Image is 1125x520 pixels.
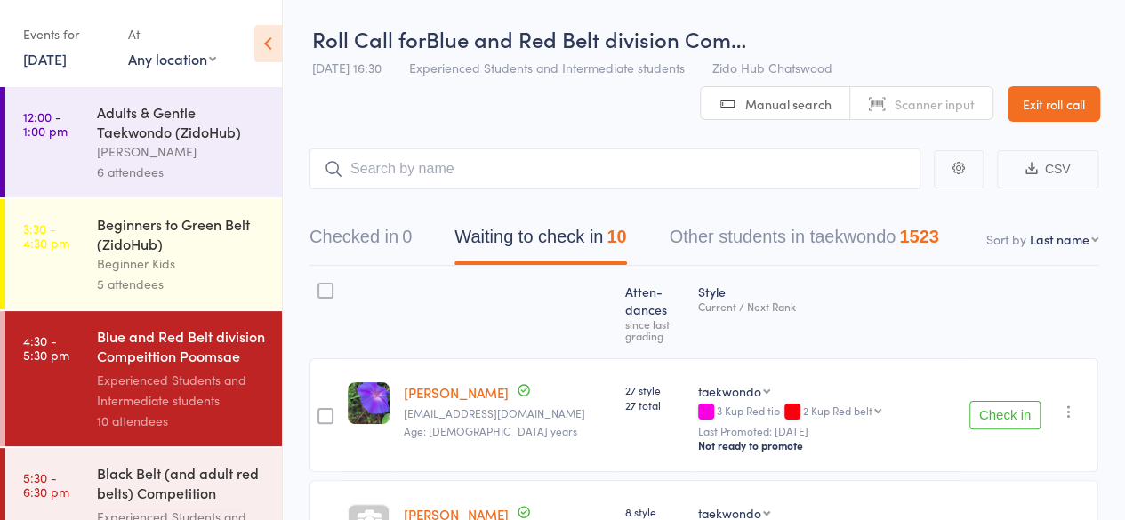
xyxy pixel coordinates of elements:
div: 2 Kup Red belt [803,404,872,416]
small: s_yumei@yahoo.com [404,407,611,420]
time: 5:30 - 6:30 pm [23,470,69,499]
div: Style [691,274,962,350]
div: taekwondo [698,382,761,400]
span: Manual search [745,95,832,113]
button: Other students in taekwondo1523 [670,218,939,265]
div: Experienced Students and Intermediate students [97,370,267,411]
div: Blue and Red Belt division Compeittion Poomsae (Zi... [97,326,267,370]
div: Adults & Gentle Taekwondo (ZidoHub) [97,102,267,141]
input: Search by name [309,148,920,189]
span: Blue and Red Belt division Com… [426,24,746,53]
button: CSV [997,150,1098,188]
span: 27 total [625,397,684,412]
button: Check in [969,401,1041,429]
time: 12:00 - 1:00 pm [23,109,68,138]
img: image1676268186.png [348,382,390,424]
span: [DATE] 16:30 [312,59,382,76]
span: Scanner input [895,95,975,113]
div: Events for [23,20,110,49]
div: 10 [607,227,626,246]
div: Current / Next Rank [698,300,955,312]
span: Age: [DEMOGRAPHIC_DATA] years [404,423,577,438]
span: 27 style [625,382,684,397]
time: 4:30 - 5:30 pm [23,333,69,362]
div: since last grading [625,318,684,341]
time: 3:30 - 4:30 pm [23,221,69,250]
div: Not ready to promote [698,438,955,452]
a: [PERSON_NAME] [404,383,509,402]
div: [PERSON_NAME] [97,141,267,162]
div: 10 attendees [97,411,267,431]
div: Atten­dances [618,274,691,350]
div: 3 Kup Red tip [698,404,955,420]
a: [DATE] [23,49,67,68]
a: 12:00 -1:00 pmAdults & Gentle Taekwondo (ZidoHub)[PERSON_NAME]6 attendees [5,87,282,197]
a: 3:30 -4:30 pmBeginners to Green Belt (ZidoHub)Beginner Kids5 attendees [5,199,282,309]
div: Beginners to Green Belt (ZidoHub) [97,214,267,253]
a: Exit roll call [1008,86,1100,122]
div: Last name [1030,230,1089,248]
div: Beginner Kids [97,253,267,274]
div: 1523 [899,227,939,246]
div: Any location [128,49,216,68]
div: 0 [402,227,412,246]
span: Experienced Students and Intermediate students [409,59,685,76]
small: Last Promoted: [DATE] [698,425,955,437]
div: Black Belt (and adult red belts) Competition Pooms... [97,463,267,507]
div: At [128,20,216,49]
span: Zido Hub Chatswood [712,59,832,76]
div: 5 attendees [97,274,267,294]
button: Checked in0 [309,218,412,265]
button: Waiting to check in10 [454,218,626,265]
span: Roll Call for [312,24,426,53]
label: Sort by [986,230,1026,248]
div: 6 attendees [97,162,267,182]
a: 4:30 -5:30 pmBlue and Red Belt division Compeittion Poomsae (Zi...Experienced Students and Interm... [5,311,282,446]
span: 8 style [625,504,684,519]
